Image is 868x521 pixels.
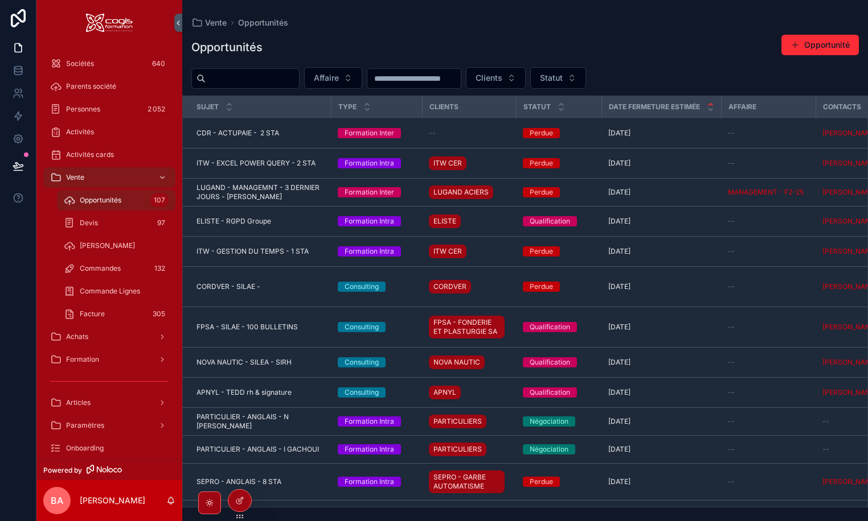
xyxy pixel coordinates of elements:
div: 305 [149,307,169,321]
a: Formation Intra [338,444,415,454]
div: Perdue [530,282,553,292]
a: PARTICULIER - ANGLAIS - I GACHOUI [196,445,324,454]
div: Consulting [345,387,379,398]
a: CDR - ACTUPAIE - 2 STA [196,129,324,138]
span: -- [728,129,735,138]
a: MANAGEMENT - F2-25 [728,188,804,197]
a: SEPRO - ANGLAIS - 8 STA [196,477,324,486]
a: ITW CER [429,156,466,170]
span: ITW - EXCEL POWER QUERY - 2 STA [196,159,316,168]
span: [DATE] [608,388,630,397]
a: APNYL [429,383,509,402]
span: [PERSON_NAME] [80,241,135,250]
div: 640 [149,57,169,71]
a: NOVA NAUTIC [429,353,509,371]
a: Powered by [36,460,182,480]
span: Formation [66,355,99,364]
div: Consulting [345,322,379,332]
span: ITW CER [433,247,462,256]
a: [DATE] [608,217,714,226]
a: [DATE] [608,388,714,397]
p: [PERSON_NAME] [80,495,145,506]
div: Négociation [530,444,568,454]
a: -- [728,129,809,138]
a: Perdue [523,477,595,487]
span: CDR - ACTUPAIE - 2 STA [196,129,279,138]
div: Formation Intra [345,444,394,454]
span: -- [728,247,735,256]
span: Achats [66,332,88,341]
a: [DATE] [608,358,714,367]
a: [PERSON_NAME] [57,235,175,256]
a: Vente [43,167,175,188]
a: [DATE] [608,322,714,332]
a: -- [728,417,809,426]
div: Formation Inter [345,187,394,197]
a: PARTICULIERS [429,412,509,431]
a: ITW - GESTION DU TEMPS - 1 STA [196,247,324,256]
a: [DATE] [608,247,714,256]
a: LUGAND ACIERS [429,183,509,201]
a: [DATE] [608,282,714,291]
span: [DATE] [608,188,630,197]
a: Perdue [523,128,595,138]
span: Vente [205,17,227,28]
span: FPSA - SILAE - 100 BULLETINS [196,322,298,332]
span: Vente [66,173,84,182]
a: Qualification [523,216,595,226]
a: -- [728,247,809,256]
span: [DATE] [608,217,630,226]
span: SEPRO - GARBE AUTOMATISME [433,473,500,491]
a: FPSA - SILAE - 100 BULLETINS [196,322,324,332]
a: Perdue [523,158,595,168]
span: Activités cards [66,150,114,159]
a: -- [728,358,809,367]
a: ITW CER [429,154,509,172]
a: Opportunités107 [57,190,175,210]
a: -- [728,282,809,291]
a: Formation Intra [338,477,415,487]
span: Parents société [66,82,116,91]
a: Commandes132 [57,258,175,279]
span: Commandes [80,264,121,273]
span: Opportunités [238,17,288,28]
span: Activités [66,127,94,137]
div: Négociation [530,416,568,427]
a: APNYL [429,386,461,399]
a: PARTICULIERS [429,443,486,456]
span: [DATE] [608,282,630,291]
a: ITW CER [429,242,509,260]
a: APNYL - TEDD rh & signature [196,388,324,397]
span: Opportunités [80,196,121,205]
a: -- [728,159,809,168]
span: [DATE] [608,159,630,168]
span: -- [728,322,735,332]
h1: Opportunités [191,39,263,55]
span: ITW CER [433,159,462,168]
span: PARTICULIERS [433,417,482,426]
a: -- [728,388,809,397]
div: scrollable content [36,46,182,460]
span: LUGAND - MANAGEMNT - 3 DERNIER JOURS - [PERSON_NAME] [196,183,324,201]
a: [DATE] [608,159,714,168]
span: Type [338,102,357,111]
a: -- [728,477,809,486]
a: CORDVER [429,278,509,296]
button: Select Button [530,67,586,89]
a: Vente [191,17,227,28]
a: Articles [43,392,175,413]
a: Formation Inter [338,187,415,197]
span: [DATE] [608,445,630,454]
span: LUGAND ACIERS [433,188,489,197]
a: SEPRO - GARBE AUTOMATISME [429,468,509,495]
a: Formation Intra [338,416,415,427]
span: APNYL - TEDD rh & signature [196,388,292,397]
a: PARTICULIERS [429,440,509,458]
div: Perdue [530,187,553,197]
div: Formation Intra [345,477,394,487]
a: LUGAND ACIERS [429,185,493,199]
span: Onboarding [66,444,104,453]
span: -- [822,445,829,454]
a: Consulting [338,322,415,332]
